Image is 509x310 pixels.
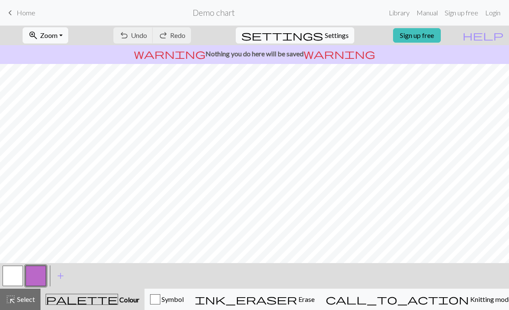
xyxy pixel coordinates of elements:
[40,289,145,310] button: Colour
[46,293,118,305] span: palette
[145,289,189,310] button: Symbol
[241,30,323,41] i: Settings
[5,6,35,20] a: Home
[385,4,413,21] a: Library
[28,29,38,41] span: zoom_in
[17,9,35,17] span: Home
[16,295,35,303] span: Select
[193,8,235,17] h2: Demo chart
[189,289,320,310] button: Erase
[325,30,349,41] span: Settings
[241,29,323,41] span: settings
[482,4,504,21] a: Login
[297,295,315,303] span: Erase
[5,7,15,19] span: keyboard_arrow_left
[441,4,482,21] a: Sign up free
[6,293,16,305] span: highlight_alt
[23,27,68,43] button: Zoom
[463,29,503,41] span: help
[160,295,184,303] span: Symbol
[393,28,441,43] a: Sign up free
[40,31,58,39] span: Zoom
[118,296,139,304] span: Colour
[413,4,441,21] a: Manual
[195,293,297,305] span: ink_eraser
[236,27,354,43] button: SettingsSettings
[3,49,506,59] p: Nothing you do here will be saved
[326,293,469,305] span: call_to_action
[55,270,66,282] span: add
[134,48,205,60] span: warning
[304,48,375,60] span: warning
